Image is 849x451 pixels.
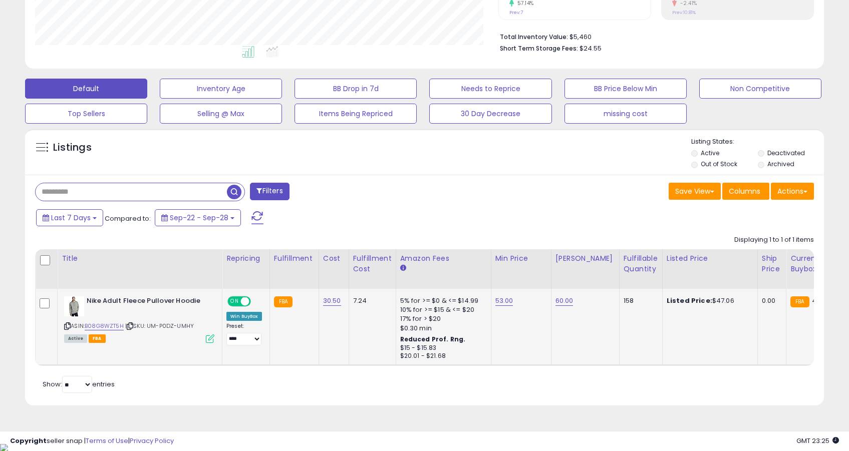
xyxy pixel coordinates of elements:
div: Preset: [226,323,262,345]
span: FBA [89,334,106,343]
b: Nike Adult Fleece Pullover Hoodie [87,296,208,308]
div: Fulfillment Cost [353,253,392,274]
a: Privacy Policy [130,436,174,445]
button: Default [25,79,147,99]
div: Repricing [226,253,265,264]
button: Last 7 Days [36,209,103,226]
li: $5,460 [500,30,806,42]
small: FBA [274,296,293,307]
div: 0.00 [762,296,778,305]
div: 158 [624,296,655,305]
div: Min Price [495,253,547,264]
button: Actions [771,183,814,200]
small: FBA [790,296,809,307]
div: Displaying 1 to 1 of 1 items [734,235,814,245]
strong: Copyright [10,436,47,445]
span: Columns [729,186,760,196]
span: Compared to: [105,214,151,223]
div: $20.01 - $21.68 [400,352,483,360]
div: Win BuyBox [226,312,262,321]
b: Reduced Prof. Rng. [400,335,466,343]
div: ASIN: [64,296,214,342]
small: Prev: 10.81% [672,10,696,16]
button: Top Sellers [25,104,147,124]
a: 60.00 [555,296,574,306]
button: BB Price Below Min [564,79,687,99]
button: Sep-22 - Sep-28 [155,209,241,226]
div: Fulfillable Quantity [624,253,658,274]
div: Cost [323,253,345,264]
div: Ship Price [762,253,782,274]
span: All listings currently available for purchase on Amazon [64,334,87,343]
a: B08G8WZT5H [85,322,124,330]
button: Filters [250,183,289,200]
label: Active [701,149,719,157]
label: Deactivated [767,149,805,157]
span: | SKU: UM-P0DZ-UMHY [125,322,194,330]
a: Terms of Use [86,436,128,445]
img: 411AkzK3Z1L._SL40_.jpg [64,296,84,316]
button: 30 Day Decrease [429,104,551,124]
div: 5% for >= $0 & <= $14.99 [400,296,483,305]
div: 7.24 [353,296,388,305]
span: Sep-22 - Sep-28 [170,213,228,223]
div: Current Buybox Price [790,253,842,274]
button: Non Competitive [699,79,821,99]
div: 10% for >= $15 & <= $20 [400,305,483,314]
h5: Listings [53,141,92,155]
div: $15 - $15.83 [400,344,483,352]
div: seller snap | | [10,436,174,446]
span: OFF [249,297,265,306]
button: BB Drop in 7d [295,79,417,99]
span: Show: entries [43,379,115,389]
small: Amazon Fees. [400,264,406,273]
p: Listing States: [691,137,824,147]
button: Columns [722,183,769,200]
div: Title [62,253,218,264]
button: Save View [669,183,721,200]
div: Amazon Fees [400,253,487,264]
span: Last 7 Days [51,213,91,223]
b: Total Inventory Value: [500,33,568,41]
button: Inventory Age [160,79,282,99]
div: 17% for > $20 [400,314,483,323]
div: $0.30 min [400,324,483,333]
span: $24.55 [580,44,602,53]
label: Out of Stock [701,160,737,168]
span: 47.06 [812,296,830,305]
div: Fulfillment [274,253,315,264]
b: Listed Price: [667,296,712,305]
a: 53.00 [495,296,513,306]
label: Archived [767,160,794,168]
button: Needs to Reprice [429,79,551,99]
b: Short Term Storage Fees: [500,44,578,53]
span: 2025-10-6 23:25 GMT [796,436,839,445]
button: Selling @ Max [160,104,282,124]
small: Prev: 7 [509,10,523,16]
button: Items Being Repriced [295,104,417,124]
div: Listed Price [667,253,753,264]
a: 30.50 [323,296,341,306]
div: $47.06 [667,296,750,305]
button: missing cost [564,104,687,124]
div: [PERSON_NAME] [555,253,615,264]
span: ON [228,297,241,306]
